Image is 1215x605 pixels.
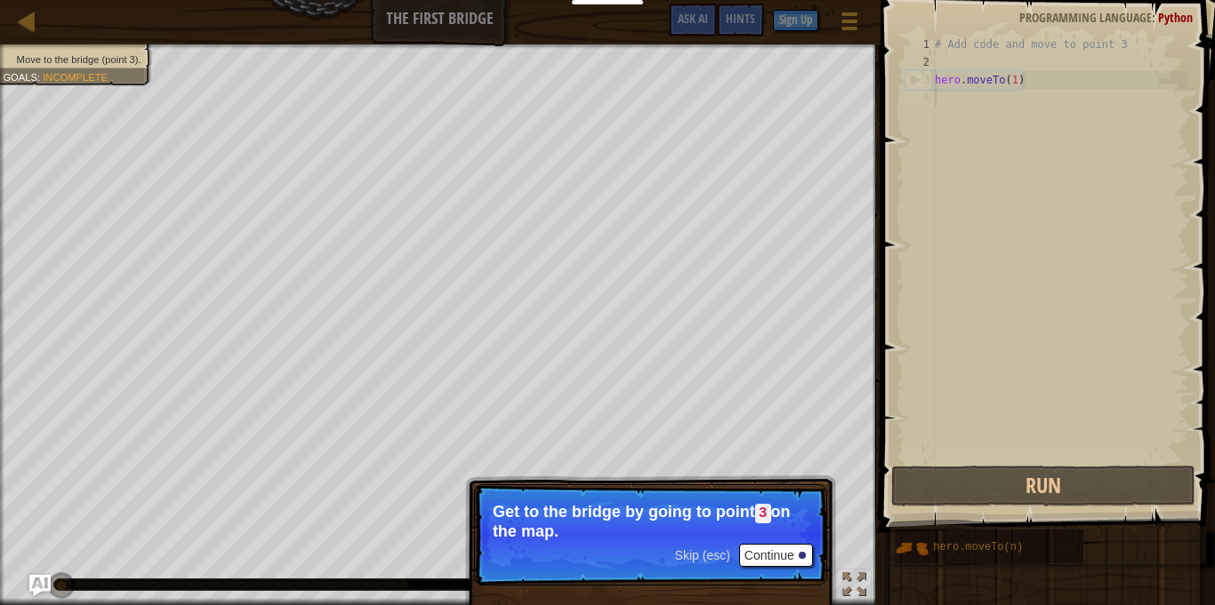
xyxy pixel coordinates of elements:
[739,544,813,567] button: Continue
[3,52,141,67] li: Move to the bridge (point 3).
[726,10,755,27] span: Hints
[43,71,108,83] span: Incomplete
[905,53,935,71] div: 2
[37,71,43,83] span: :
[29,575,51,596] button: Ask AI
[1152,9,1158,26] span: :
[773,10,818,31] button: Sign Up
[17,53,141,65] span: Move to the bridge (point 3).
[669,4,717,36] button: Ask AI
[675,548,730,562] span: Skip (esc)
[905,36,935,53] div: 1
[905,89,935,107] div: 4
[1158,9,1193,26] span: Python
[906,71,935,89] div: 3
[891,466,1195,506] button: Run
[755,504,771,523] code: 3
[827,4,872,45] button: Show game menu
[1019,9,1152,26] span: Programming language
[493,503,809,540] p: Get to the bridge by going to point on the map.
[678,10,708,27] span: Ask AI
[933,541,1023,553] span: hero.moveTo(n)
[3,71,37,83] span: Goals
[895,531,929,565] img: portrait.png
